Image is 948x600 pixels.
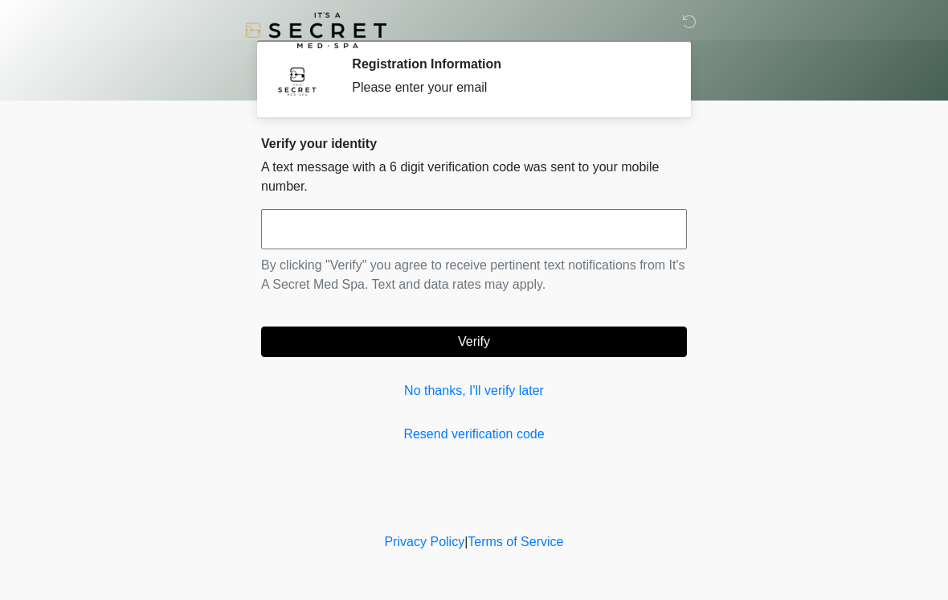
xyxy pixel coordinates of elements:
h2: Registration Information [352,56,663,72]
button: Verify [261,327,687,357]
p: By clicking "Verify" you agree to receive pertinent text notifications from It's A Secret Med Spa... [261,256,687,294]
img: Agent Avatar [273,56,321,105]
h2: Verify your identity [261,136,687,151]
img: It's A Secret Med Spa Logo [245,12,386,48]
p: A text message with a 6 digit verification code was sent to your mobile number. [261,158,687,196]
a: Terms of Service [468,535,563,549]
a: | [464,535,468,549]
div: Please enter your email [352,78,663,97]
a: No thanks, I'll verify later [261,381,687,401]
a: Resend verification code [261,425,687,444]
a: Privacy Policy [385,535,465,549]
